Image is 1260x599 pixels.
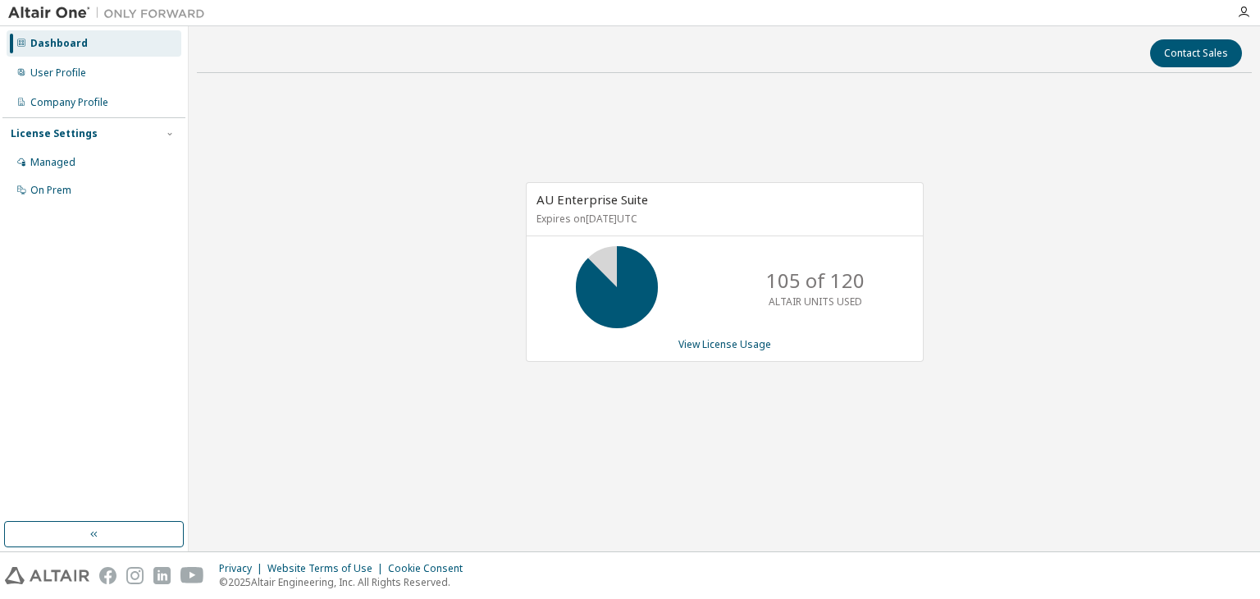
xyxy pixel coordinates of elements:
img: Altair One [8,5,213,21]
div: Website Terms of Use [267,562,388,575]
img: linkedin.svg [153,567,171,584]
p: ALTAIR UNITS USED [769,295,862,309]
span: AU Enterprise Suite [536,191,648,208]
a: View License Usage [678,337,771,351]
p: 105 of 120 [766,267,865,295]
div: License Settings [11,127,98,140]
img: youtube.svg [180,567,204,584]
div: Cookie Consent [388,562,472,575]
p: © 2025 Altair Engineering, Inc. All Rights Reserved. [219,575,472,589]
img: facebook.svg [99,567,116,584]
div: Dashboard [30,37,88,50]
div: Privacy [219,562,267,575]
div: Managed [30,156,75,169]
button: Contact Sales [1150,39,1242,67]
img: instagram.svg [126,567,144,584]
div: User Profile [30,66,86,80]
img: altair_logo.svg [5,567,89,584]
p: Expires on [DATE] UTC [536,212,909,226]
div: On Prem [30,184,71,197]
div: Company Profile [30,96,108,109]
